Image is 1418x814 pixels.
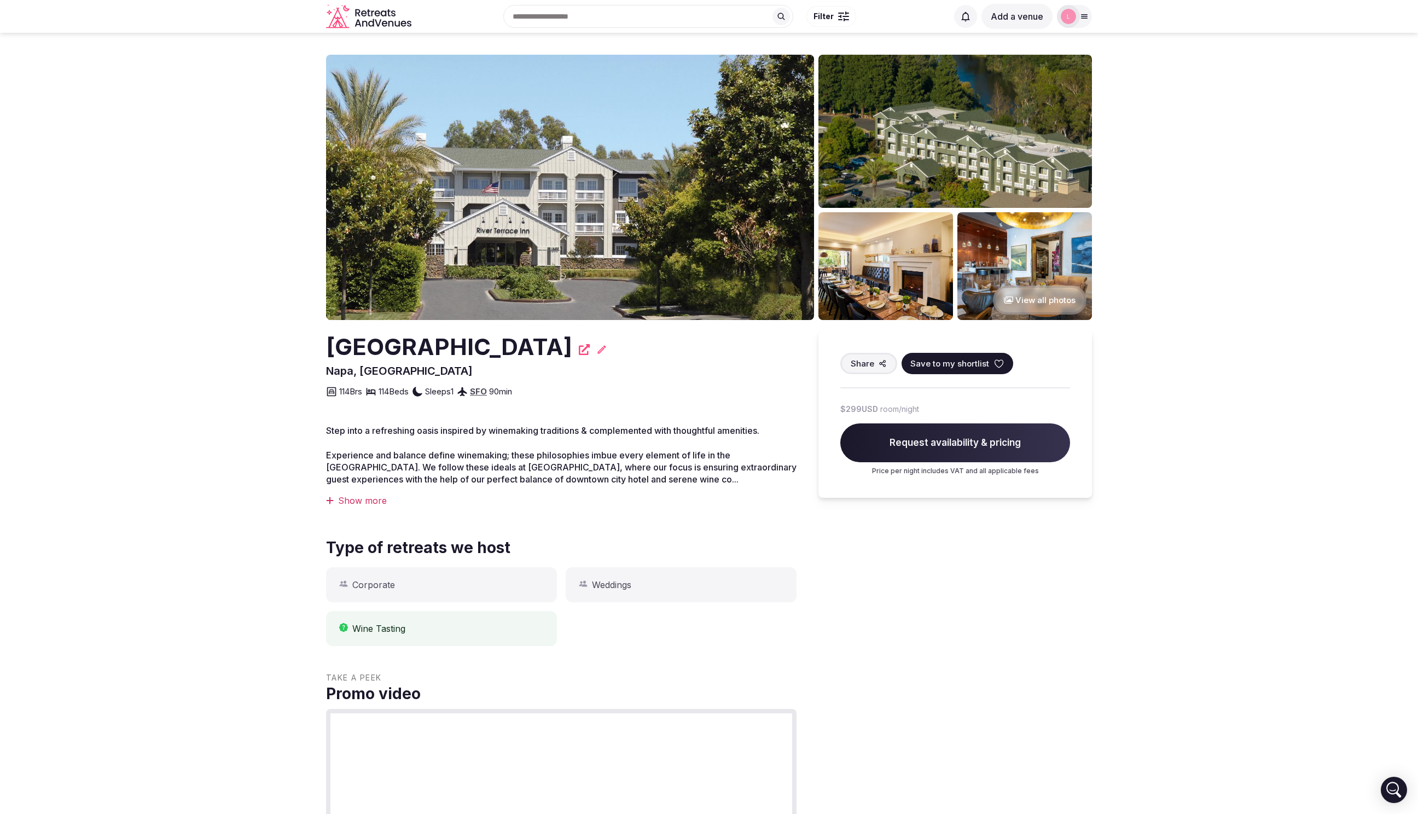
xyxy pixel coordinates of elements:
[818,55,1092,208] img: Venue gallery photo
[902,353,1013,374] button: Save to my shortlist
[1381,777,1407,803] div: Open Intercom Messenger
[840,404,878,415] span: $299 USD
[981,4,1053,29] button: Add a venue
[326,425,759,436] span: Step into a refreshing oasis inspired by winemaking traditions & complemented with thoughtful ame...
[910,358,989,369] span: Save to my shortlist
[326,4,414,29] a: Visit the homepage
[326,55,814,320] img: Venue cover photo
[326,364,473,377] span: Napa, [GEOGRAPHIC_DATA]
[818,212,953,320] img: Venue gallery photo
[326,331,572,363] h2: [GEOGRAPHIC_DATA]
[326,4,414,29] svg: Retreats and Venues company logo
[379,386,409,397] span: 114 Beds
[489,386,512,397] span: 90 min
[993,286,1086,315] button: View all photos
[840,423,1070,463] span: Request availability & pricing
[840,353,897,374] button: Share
[851,358,874,369] span: Share
[957,212,1092,320] img: Venue gallery photo
[806,6,856,27] button: Filter
[425,386,454,397] span: Sleeps 1
[981,11,1053,22] a: Add a venue
[339,386,362,397] span: 114 Brs
[880,404,919,415] span: room/night
[470,386,487,397] a: SFO
[326,672,797,683] span: Take a peek
[813,11,834,22] span: Filter
[1061,9,1076,24] img: Luwam Beyin
[326,495,797,507] div: Show more
[840,467,1070,476] p: Price per night includes VAT and all applicable fees
[326,683,797,705] span: Promo video
[326,450,797,485] span: Experience and balance define winemaking; these philosophies imbue every element of life in the [...
[326,537,510,559] span: Type of retreats we host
